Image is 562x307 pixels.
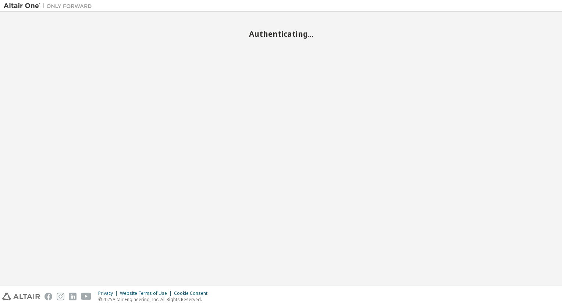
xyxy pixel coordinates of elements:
[2,293,40,300] img: altair_logo.svg
[57,293,64,300] img: instagram.svg
[81,293,92,300] img: youtube.svg
[4,2,96,10] img: Altair One
[120,290,174,296] div: Website Terms of Use
[98,296,212,303] p: © 2025 Altair Engineering, Inc. All Rights Reserved.
[45,293,52,300] img: facebook.svg
[4,29,558,39] h2: Authenticating...
[98,290,120,296] div: Privacy
[69,293,77,300] img: linkedin.svg
[174,290,212,296] div: Cookie Consent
